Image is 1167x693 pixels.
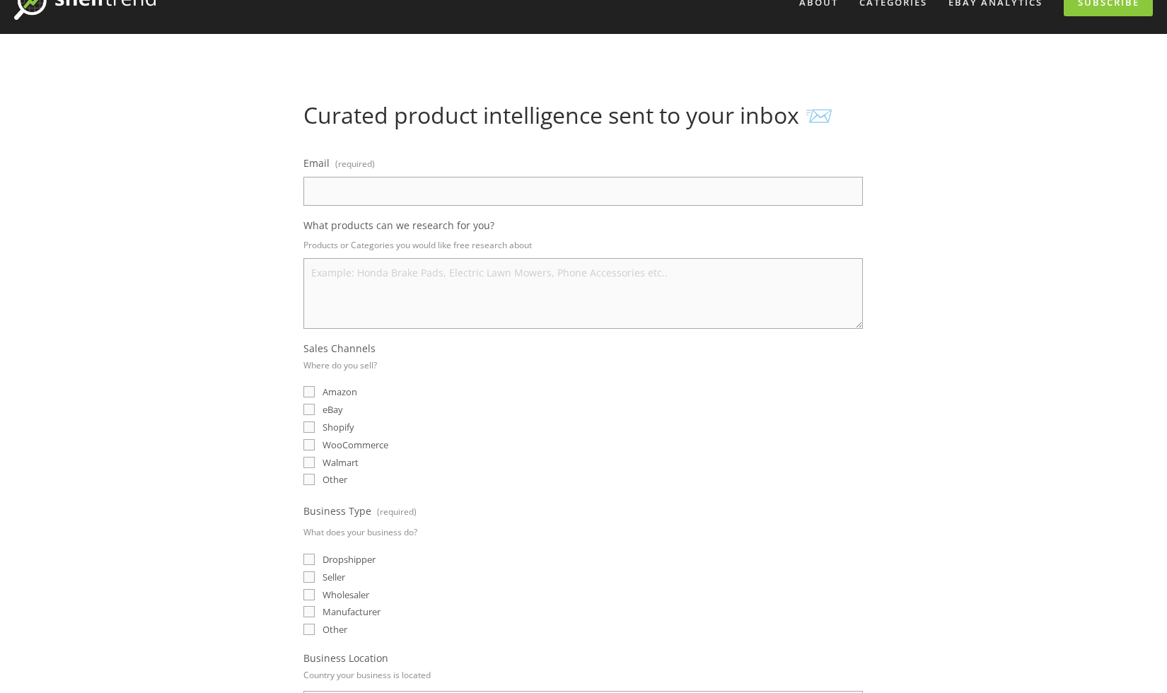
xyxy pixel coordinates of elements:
p: Products or Categories you would like free research about [303,235,863,255]
input: WooCommerce [303,439,315,450]
span: Amazon [323,385,357,398]
span: Business Location [303,651,388,665]
input: Wholesaler [303,589,315,600]
input: Amazon [303,386,315,397]
input: Shopify [303,421,315,433]
span: WooCommerce [323,438,388,451]
span: (required) [377,501,417,522]
span: Other [323,473,347,486]
h1: Curated product intelligence sent to your inbox 📨 [303,102,863,129]
input: Manufacturer [303,606,315,617]
span: eBay [323,403,343,416]
span: Shopify [323,421,354,433]
span: Walmart [323,456,359,469]
span: Sales Channels [303,342,376,355]
span: Wholesaler [323,588,369,601]
p: Country your business is located [303,665,431,685]
input: Seller [303,571,315,583]
p: Where do you sell? [303,355,377,375]
span: (required) [335,153,375,174]
input: eBay [303,404,315,415]
span: Email [303,156,330,170]
span: What products can we research for you? [303,219,494,232]
input: Walmart [303,457,315,468]
span: Dropshipper [323,553,376,566]
span: Seller [323,571,345,583]
input: Other [303,474,315,485]
input: Dropshipper [303,554,315,565]
p: What does your business do? [303,522,417,542]
span: Business Type [303,504,371,518]
span: Manufacturer [323,605,381,618]
input: Other [303,624,315,635]
span: Other [323,623,347,636]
